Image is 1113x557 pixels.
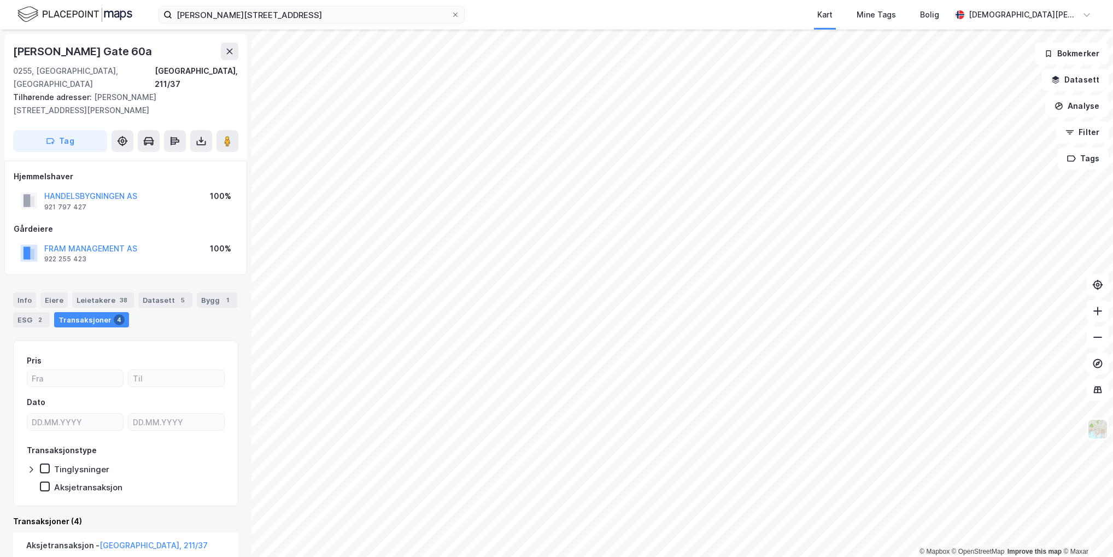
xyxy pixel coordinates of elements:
a: Mapbox [919,548,950,555]
a: [GEOGRAPHIC_DATA], 211/37 [99,541,208,550]
div: Bolig [920,8,939,21]
div: Eiere [40,292,68,308]
div: 5 [177,295,188,306]
div: Leietakere [72,292,134,308]
div: 921 797 427 [44,203,86,212]
input: Søk på adresse, matrikkel, gårdeiere, leietakere eller personer [172,7,451,23]
img: Z [1087,419,1108,439]
div: 100% [210,190,231,203]
input: Fra [27,370,123,386]
div: Info [13,292,36,308]
img: logo.f888ab2527a4732fd821a326f86c7f29.svg [17,5,132,24]
button: Tags [1058,148,1109,169]
div: Kart [817,8,833,21]
span: Tilhørende adresser: [13,92,94,102]
button: Analyse [1045,95,1109,117]
input: DD.MM.YYYY [128,414,224,430]
a: OpenStreetMap [952,548,1005,555]
div: Aksjetransaksjon - [26,539,208,556]
div: ESG [13,312,50,327]
input: DD.MM.YYYY [27,414,123,430]
div: [PERSON_NAME] Gate 60a [13,43,154,60]
button: Tag [13,130,107,152]
div: 2 [34,314,45,325]
div: Transaksjoner [54,312,129,327]
div: Transaksjonstype [27,444,97,457]
div: Mine Tags [857,8,896,21]
div: 1 [222,295,233,306]
div: Hjemmelshaver [14,170,238,183]
div: Transaksjoner (4) [13,515,238,528]
iframe: Chat Widget [1058,505,1113,557]
div: Dato [27,396,45,409]
div: Bygg [197,292,237,308]
div: Datasett [138,292,192,308]
div: Aksjetransaksjon [54,482,122,492]
button: Bokmerker [1035,43,1109,65]
div: [GEOGRAPHIC_DATA], 211/37 [155,65,238,91]
button: Datasett [1042,69,1109,91]
div: 0255, [GEOGRAPHIC_DATA], [GEOGRAPHIC_DATA] [13,65,155,91]
input: Til [128,370,224,386]
div: Gårdeiere [14,222,238,236]
div: [PERSON_NAME][STREET_ADDRESS][PERSON_NAME] [13,91,230,117]
div: Pris [27,354,42,367]
div: 922 255 423 [44,255,86,263]
div: [DEMOGRAPHIC_DATA][PERSON_NAME] [969,8,1078,21]
div: 38 [118,295,130,306]
button: Filter [1056,121,1109,143]
div: Tinglysninger [54,464,109,474]
div: 100% [210,242,231,255]
a: Improve this map [1007,548,1062,555]
div: 4 [114,314,125,325]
